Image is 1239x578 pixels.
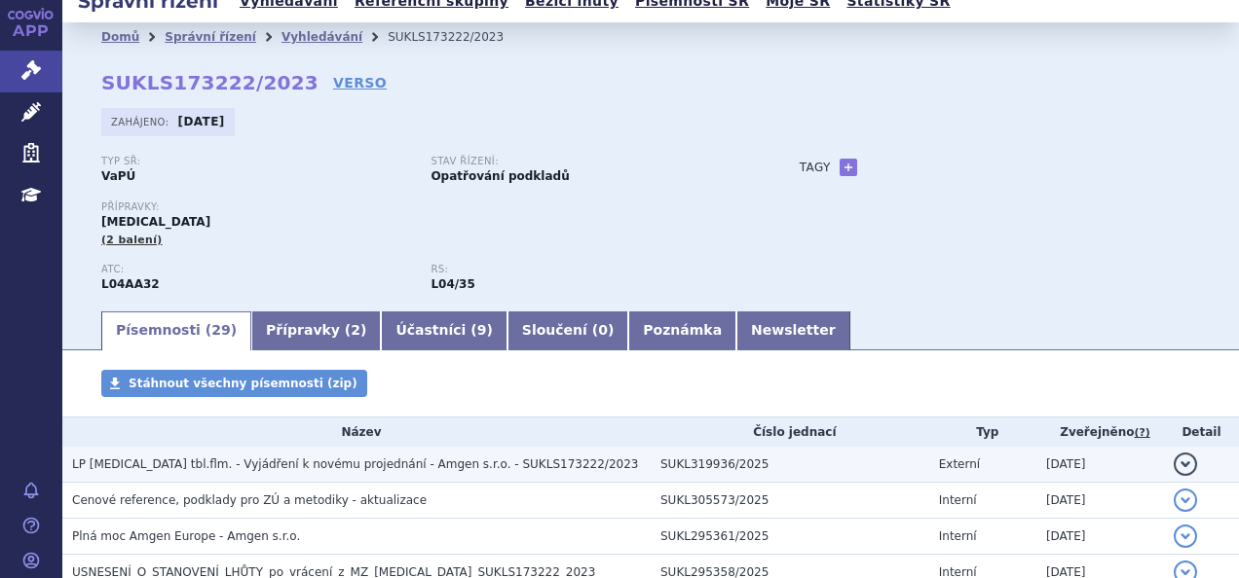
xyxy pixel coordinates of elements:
[101,311,251,350] a: Písemnosti (29)
[1036,519,1164,555] td: [DATE]
[477,322,487,338] span: 9
[101,201,761,213] p: Přípravky:
[1036,483,1164,519] td: [DATE]
[1164,417,1239,447] th: Detail
[939,529,977,543] span: Interní
[1174,452,1197,476] button: detail
[251,311,381,350] a: Přípravky (2)
[333,73,387,92] a: VERSO
[178,115,225,128] strong: [DATE]
[101,156,411,167] p: Typ SŘ:
[1174,488,1197,512] button: detail
[651,447,929,483] td: SUKL319936/2025
[62,417,651,447] th: Název
[101,71,319,94] strong: SUKLS173222/2023
[628,311,736,350] a: Poznámka
[598,322,608,338] span: 0
[1036,417,1164,447] th: Zveřejněno
[101,234,163,246] span: (2 balení)
[101,169,135,183] strong: VaPÚ
[282,30,362,44] a: Vyhledávání
[929,417,1036,447] th: Typ
[736,311,850,350] a: Newsletter
[101,215,210,229] span: [MEDICAL_DATA]
[72,529,300,543] span: Plná moc Amgen Europe - Amgen s.r.o.
[129,377,357,390] span: Stáhnout všechny písemnosti (zip)
[101,277,160,291] strong: APREMILAST
[939,457,980,471] span: Externí
[1174,524,1197,548] button: detail
[1135,426,1150,440] abbr: (?)
[431,264,740,275] p: RS:
[651,519,929,555] td: SUKL295361/2025
[651,483,929,519] td: SUKL305573/2025
[388,22,529,52] li: SUKLS173222/2023
[431,156,740,167] p: Stav řízení:
[111,114,172,129] span: Zahájeno:
[381,311,507,350] a: Účastníci (9)
[431,169,569,183] strong: Opatřování podkladů
[211,322,230,338] span: 29
[165,30,256,44] a: Správní řízení
[101,30,139,44] a: Domů
[507,311,628,350] a: Sloučení (0)
[101,370,367,397] a: Stáhnout všechny písemnosti (zip)
[351,322,360,338] span: 2
[840,159,857,176] a: +
[431,277,474,291] strong: apremilast
[101,264,411,275] p: ATC:
[72,457,638,471] span: LP OTEZLA tbl.flm. - Vyjádření k novému projednání - Amgen s.r.o. - SUKLS173222/2023
[800,156,831,179] h3: Tagy
[1036,447,1164,483] td: [DATE]
[939,493,977,507] span: Interní
[72,493,427,507] span: Cenové reference, podklady pro ZÚ a metodiky - aktualizace
[651,417,929,447] th: Číslo jednací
